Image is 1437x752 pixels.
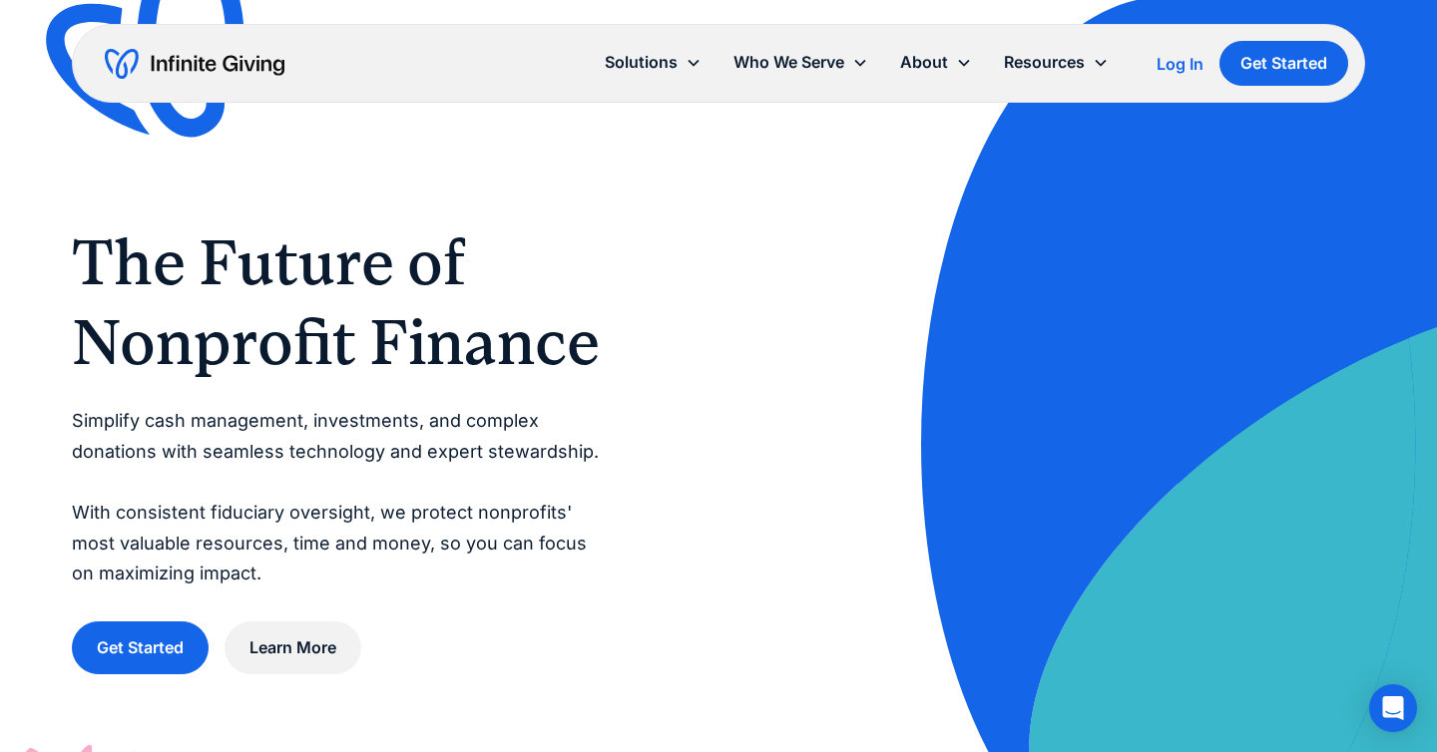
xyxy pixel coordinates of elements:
[884,41,988,84] div: About
[72,222,611,382] h1: The Future of Nonprofit Finance
[718,41,884,84] div: Who We Serve
[988,41,1125,84] div: Resources
[105,48,284,80] a: home
[1157,56,1203,72] div: Log In
[1369,684,1417,732] div: Open Intercom Messenger
[733,49,844,76] div: Who We Serve
[1157,52,1203,76] a: Log In
[1219,41,1348,86] a: Get Started
[1004,49,1085,76] div: Resources
[72,621,209,674] a: Get Started
[900,49,948,76] div: About
[605,49,678,76] div: Solutions
[72,406,611,589] p: Simplify cash management, investments, and complex donations with seamless technology and expert ...
[225,621,361,674] a: Learn More
[589,41,718,84] div: Solutions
